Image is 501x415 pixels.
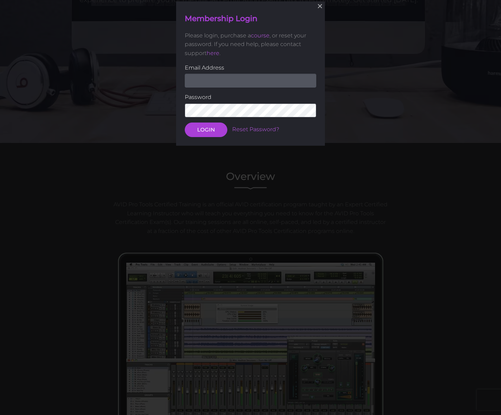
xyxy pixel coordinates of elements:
[207,50,219,56] a: here
[185,123,227,137] button: LOGIN
[232,126,279,133] a: Reset Password?
[251,32,270,39] a: course
[185,31,316,58] p: Please login, purchase a , or reset your password. If you need help, please contact support .
[185,93,316,102] label: Password
[185,13,316,24] h4: Membership Login
[185,63,316,72] label: Email Address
